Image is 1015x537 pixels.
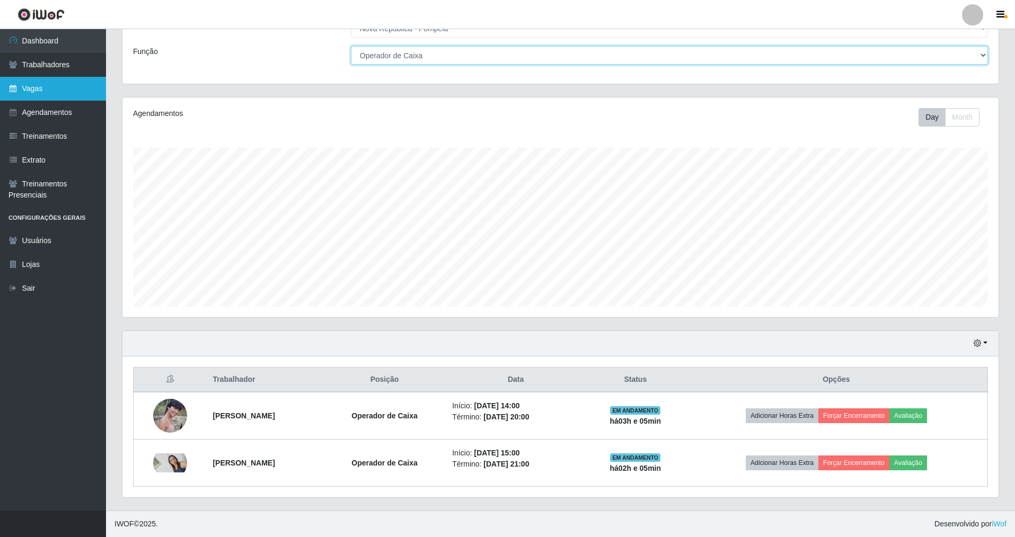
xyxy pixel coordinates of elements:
[474,449,519,457] time: [DATE] 15:00
[133,108,480,119] div: Agendamentos
[818,408,889,423] button: Forçar Encerramento
[452,411,579,423] li: Término:
[919,108,979,127] div: First group
[746,408,818,423] button: Adicionar Horas Extra
[206,368,323,392] th: Trabalhador
[114,518,158,530] span: © 2025 .
[153,453,187,472] img: 1748623968864.jpeg
[452,448,579,459] li: Início:
[610,406,660,415] span: EM ANDAMENTO
[685,368,988,392] th: Opções
[452,400,579,411] li: Início:
[351,459,418,467] strong: Operador de Caixa
[114,520,134,528] span: IWOF
[474,401,519,410] time: [DATE] 14:00
[446,368,586,392] th: Data
[133,46,158,57] label: Função
[934,518,1007,530] span: Desenvolvido por
[992,520,1007,528] a: iWof
[17,8,65,21] img: CoreUI Logo
[889,455,927,470] button: Avaliação
[483,460,529,468] time: [DATE] 21:00
[586,368,685,392] th: Status
[889,408,927,423] button: Avaliação
[919,108,988,127] div: Toolbar with button groups
[153,399,187,433] img: 1617198337870.jpeg
[483,413,529,421] time: [DATE] 20:00
[919,108,946,127] button: Day
[746,455,818,470] button: Adicionar Horas Extra
[213,459,275,467] strong: [PERSON_NAME]
[213,411,275,420] strong: [PERSON_NAME]
[610,417,661,425] strong: há 03 h e 05 min
[323,368,446,392] th: Posição
[818,455,889,470] button: Forçar Encerramento
[945,108,979,127] button: Month
[351,411,418,420] strong: Operador de Caixa
[610,464,661,472] strong: há 02 h e 05 min
[452,459,579,470] li: Término:
[610,453,660,462] span: EM ANDAMENTO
